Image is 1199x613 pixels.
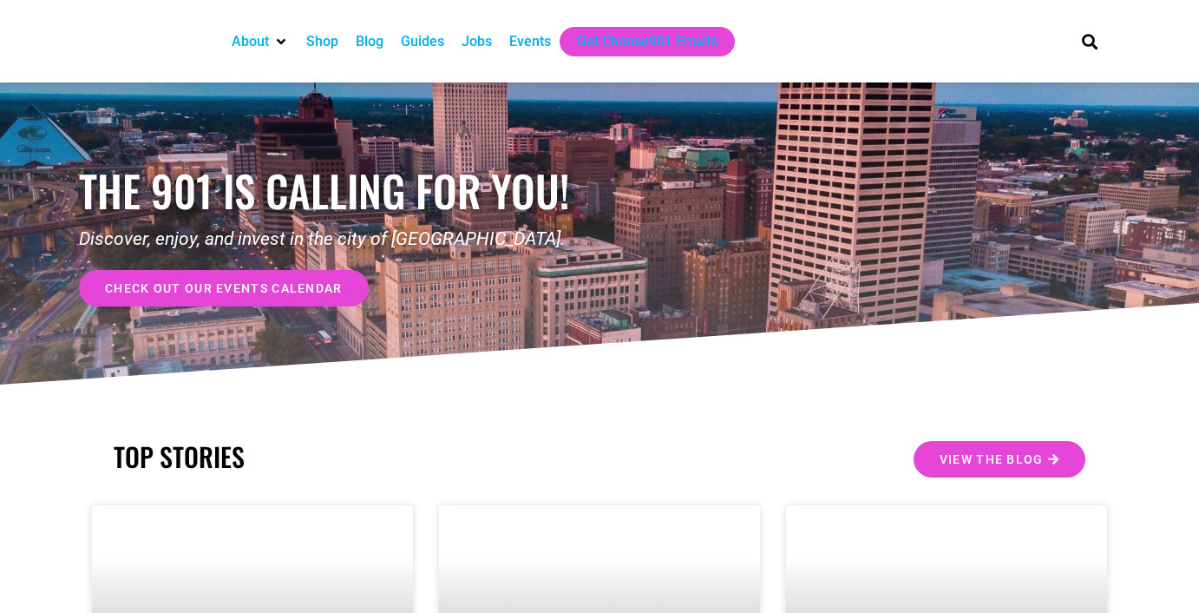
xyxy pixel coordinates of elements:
[914,441,1085,478] a: View the Blog
[306,31,338,52] a: Shop
[401,31,444,52] a: Guides
[509,31,551,52] a: Events
[940,453,1044,465] span: View the Blog
[79,270,369,306] a: check out our events calendar
[223,27,298,56] div: About
[462,31,492,52] a: Jobs
[577,31,717,52] a: Get Choose901 Emails
[356,31,383,52] a: Blog
[105,282,343,294] span: check out our events calendar
[114,441,591,472] h2: TOP STORIES
[79,226,599,254] p: Discover, enjoy, and invest in the city of [GEOGRAPHIC_DATA].
[223,27,1052,56] nav: Main nav
[79,165,599,216] h1: the 901 is calling for you!
[232,31,269,52] a: About
[1076,27,1104,56] div: Search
